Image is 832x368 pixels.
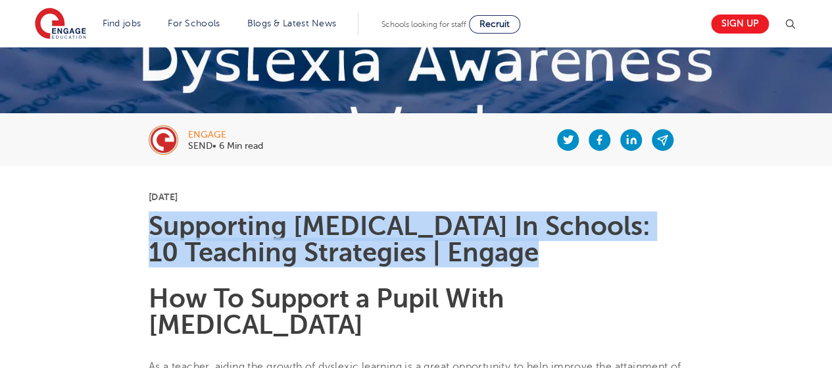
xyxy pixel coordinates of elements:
[188,142,263,151] p: SEND• 6 Min read
[247,18,337,28] a: Blogs & Latest News
[149,192,683,201] p: [DATE]
[35,8,86,41] img: Engage Education
[149,284,504,340] b: How To Support a Pupil With [MEDICAL_DATA]
[149,213,683,266] h1: Supporting [MEDICAL_DATA] In Schools: 10 Teaching Strategies | Engage
[188,130,263,140] div: engage
[168,18,220,28] a: For Schools
[469,15,520,34] a: Recruit
[103,18,141,28] a: Find jobs
[479,19,510,29] span: Recruit
[711,14,769,34] a: Sign up
[381,20,466,29] span: Schools looking for staff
